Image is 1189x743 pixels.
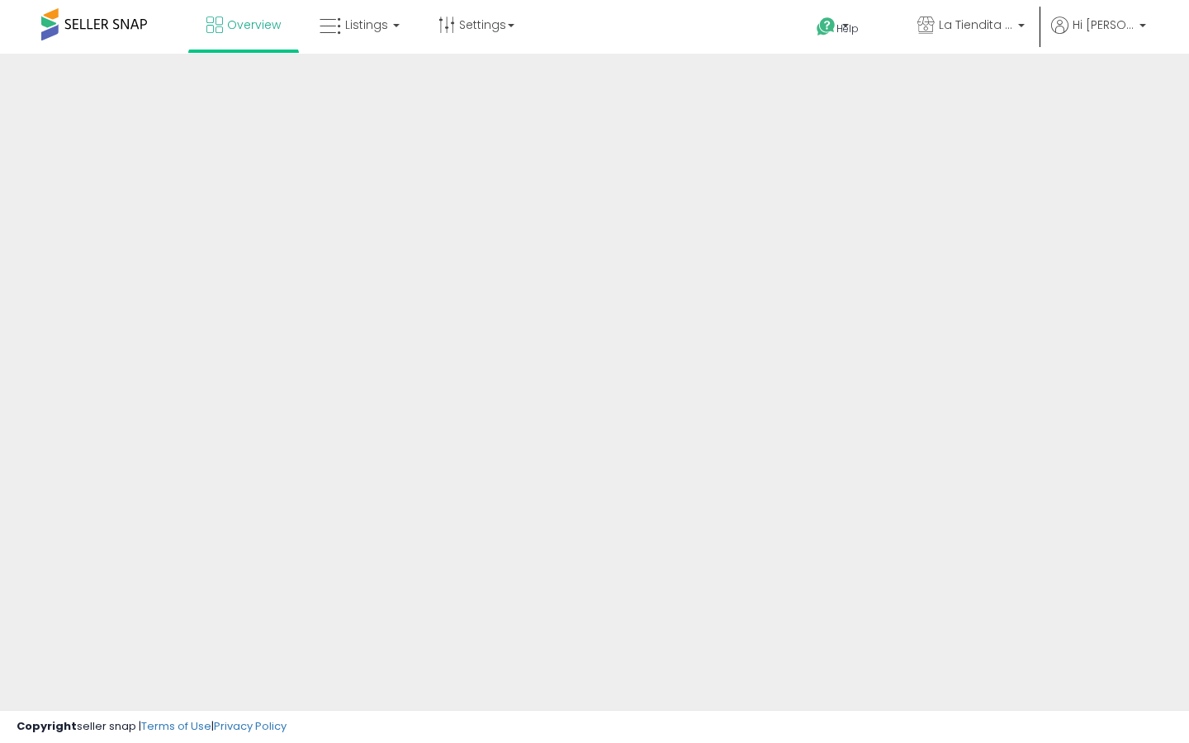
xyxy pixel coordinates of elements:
a: Terms of Use [141,718,211,734]
a: Hi [PERSON_NAME] [1051,17,1146,54]
a: Help [803,4,891,54]
div: seller snap | | [17,719,287,735]
span: Overview [227,17,281,33]
span: Hi [PERSON_NAME] [1073,17,1135,33]
strong: Copyright [17,718,77,734]
span: Help [836,21,859,35]
span: La Tiendita Distributions [939,17,1013,33]
span: Listings [345,17,388,33]
i: Get Help [816,17,836,37]
a: Privacy Policy [214,718,287,734]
